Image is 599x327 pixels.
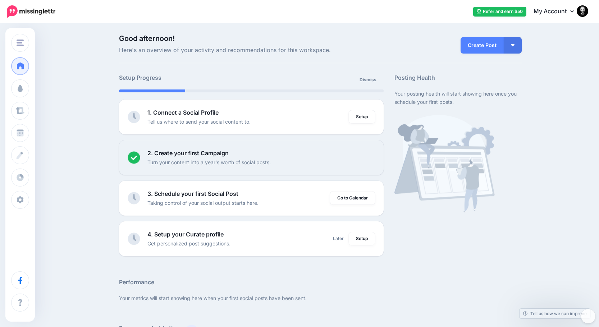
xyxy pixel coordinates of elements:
a: My Account [526,3,588,20]
img: checked-circle.png [128,151,140,164]
p: Your posting health will start showing here once you schedule your first posts. [394,89,521,106]
p: Your metrics will start showing here when your first social posts have been sent. [119,294,522,302]
a: Later [329,232,348,245]
b: 4. Setup your Curate profile [147,231,224,238]
img: clock-grey.png [128,192,140,204]
img: Missinglettr [7,5,55,18]
img: calendar-waiting.png [394,115,495,212]
img: arrow-down-white.png [511,44,515,46]
a: Refer and earn $50 [473,7,526,17]
a: Dismiss [355,73,381,86]
b: 1. Connect a Social Profile [147,109,219,116]
p: Get personalized post suggestions. [147,239,230,248]
span: Good afternoon! [119,34,175,43]
img: clock-grey.png [128,232,140,245]
img: clock-grey.png [128,111,140,123]
p: Turn your content into a year's worth of social posts. [147,158,271,166]
span: Here's an overview of your activity and recommendations for this workspace. [119,46,384,55]
p: Tell us where to send your social content to. [147,118,251,126]
a: Setup [349,110,375,123]
a: Go to Calendar [330,192,375,204]
a: Setup [349,232,375,245]
h5: Performance [119,278,522,287]
a: Create Post [461,37,504,54]
h5: Setup Progress [119,73,251,82]
a: Tell us how we can improve [520,309,590,318]
p: Taking control of your social output starts here. [147,199,259,207]
h5: Posting Health [394,73,521,82]
b: 2. Create your first Campaign [147,149,229,157]
b: 3. Schedule your first Social Post [147,190,238,197]
img: menu.png [17,40,24,46]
